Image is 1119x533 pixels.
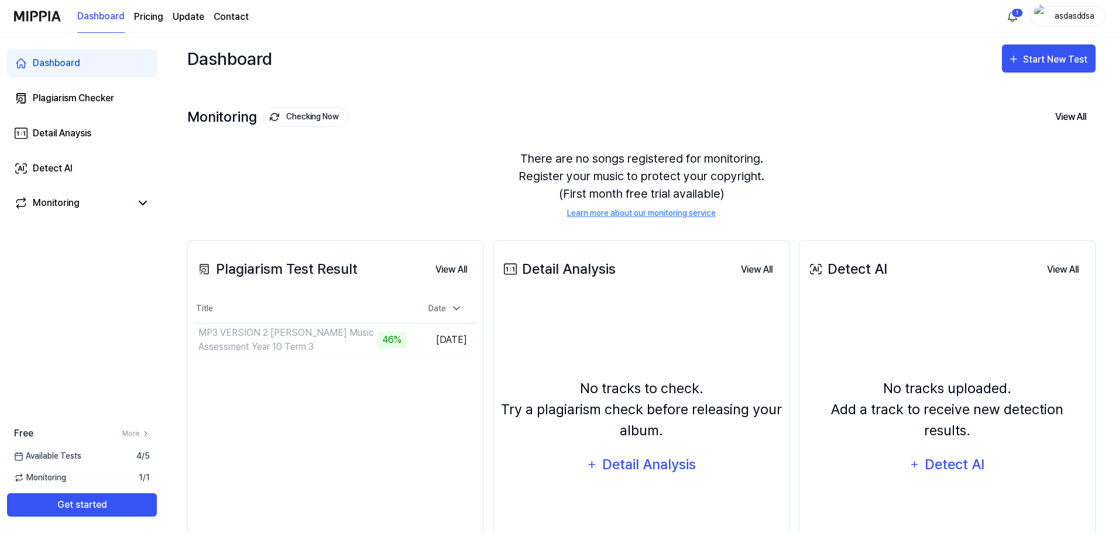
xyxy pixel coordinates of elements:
[406,323,476,356] td: [DATE]
[426,257,476,281] a: View All
[198,326,375,354] div: MP3 VERSION 2 [PERSON_NAME] Music Assessment Year 10 Term 3
[187,107,348,127] div: Monitoring
[139,472,150,484] span: 1 / 1
[1005,9,1020,23] img: 알림
[134,10,163,24] a: Pricing
[1003,7,1022,26] button: 알림1
[7,493,157,517] button: Get started
[14,472,66,484] span: Monitoring
[187,136,1096,233] div: There are no songs registered for monitoring. Register your music to protect your copyright. (Fir...
[501,378,782,441] div: No tracks to check. Try a plagiarism check before releasing your album.
[1052,9,1097,22] div: asdasddsa
[7,119,157,147] a: Detail Anaysis
[269,111,281,123] img: monitoring Icon
[426,258,476,281] button: View All
[187,44,272,73] div: Dashboard
[195,295,406,323] th: Title
[806,378,1088,441] div: No tracks uploaded. Add a track to receive new detection results.
[602,453,697,476] div: Detail Analysis
[136,450,150,462] span: 4 / 5
[1034,5,1048,28] img: profile
[806,259,887,280] div: Detect AI
[33,196,80,210] div: Monitoring
[77,1,125,33] a: Dashboard
[122,428,150,439] a: More
[14,450,81,462] span: Available Tests
[377,332,406,348] div: 46%
[7,154,157,183] a: Detect AI
[33,161,73,176] div: Detect AI
[1030,6,1105,26] button: profileasdasddsa
[14,427,33,441] span: Free
[579,451,704,479] button: Detail Analysis
[924,453,986,476] div: Detect AI
[1046,105,1096,129] button: View All
[1011,8,1023,18] div: 1
[1002,44,1096,73] button: Start New Test
[33,56,80,70] div: Dashboard
[732,258,782,281] button: View All
[424,299,467,318] div: Date
[7,49,157,77] a: Dashboard
[263,107,348,127] button: Checking Now
[1038,258,1088,281] button: View All
[7,84,157,112] a: Plagiarism Checker
[173,10,204,24] a: Update
[1023,52,1090,67] div: Start New Test
[14,196,131,210] a: Monitoring
[33,91,114,105] div: Plagiarism Checker
[33,126,91,140] div: Detail Anaysis
[1038,257,1088,281] a: View All
[195,259,358,280] div: Plagiarism Test Result
[501,259,616,280] div: Detail Analysis
[732,257,782,281] a: View All
[567,207,716,219] a: Learn more about our monitoring service
[214,10,249,24] a: Contact
[902,451,993,479] button: Detect AI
